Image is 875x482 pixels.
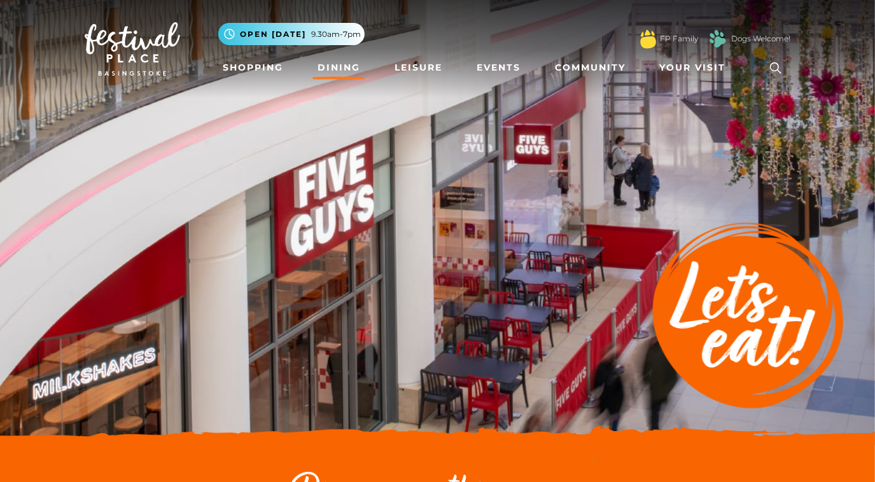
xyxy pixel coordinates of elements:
[732,33,791,45] a: Dogs Welcome!
[550,56,631,79] a: Community
[218,56,289,79] a: Shopping
[472,56,526,79] a: Events
[218,23,365,45] button: Open [DATE] 9.30am-7pm
[85,22,180,76] img: Festival Place Logo
[312,29,361,40] span: 9.30am-7pm
[661,33,699,45] a: FP Family
[655,56,738,79] a: Your Visit
[389,56,447,79] a: Leisure
[312,56,365,79] a: Dining
[660,61,726,74] span: Your Visit
[241,29,307,40] span: Open [DATE]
